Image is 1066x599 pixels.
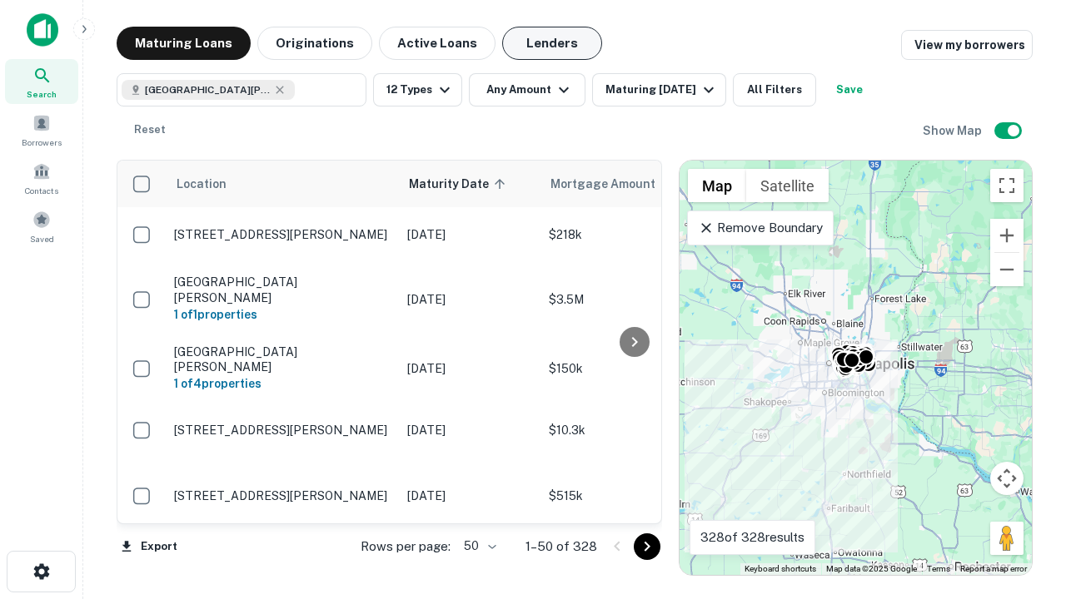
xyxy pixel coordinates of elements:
p: 328 of 328 results [700,527,804,547]
button: Zoom in [990,219,1024,252]
button: Zoom out [990,253,1024,286]
p: $3.5M [549,290,715,309]
p: [GEOGRAPHIC_DATA][PERSON_NAME] [174,275,391,304]
button: All Filters [733,73,816,106]
p: [GEOGRAPHIC_DATA][PERSON_NAME] [174,344,391,374]
button: Any Amount [469,73,585,106]
span: Contacts [25,184,58,197]
button: Show street map [688,169,746,202]
p: $150k [549,359,715,378]
p: [DATE] [407,487,532,505]
span: Saved [30,232,54,245]
button: Save your search to get updates of matches that match your search criteria. [823,73,876,106]
span: Map data ©2025 Google [826,564,917,573]
h6: 1 of 1 properties [174,305,391,324]
th: Maturity Date [399,161,540,207]
button: Drag Pegman onto the map to open Street View [990,522,1024,555]
a: Report a map error [960,564,1027,573]
a: Borrowers [5,107,78,152]
p: [DATE] [407,290,532,309]
button: Maturing [DATE] [592,73,726,106]
button: Export [117,534,182,559]
span: Borrowers [22,136,62,149]
a: Contacts [5,156,78,200]
h6: Show Map [923,121,984,140]
div: 0 0 [680,161,1032,575]
p: 1–50 of 328 [526,537,597,557]
a: Terms (opens in new tab) [927,564,950,573]
h6: 1 of 4 properties [174,374,391,393]
button: Maturing Loans [117,27,251,60]
button: Keyboard shortcuts [745,563,816,575]
span: Maturity Date [409,174,511,194]
p: [STREET_ADDRESS][PERSON_NAME] [174,488,391,503]
p: [DATE] [407,225,532,244]
th: Mortgage Amount [540,161,724,207]
p: [STREET_ADDRESS][PERSON_NAME] [174,423,391,438]
img: Google [684,553,739,575]
a: View my borrowers [901,30,1033,60]
p: $10.3k [549,421,715,439]
p: [DATE] [407,359,532,378]
button: 12 Types [373,73,462,106]
div: 50 [457,534,499,558]
p: Remove Boundary [698,218,822,238]
img: capitalize-icon.png [27,13,58,47]
span: Mortgage Amount [550,174,677,194]
button: Reset [123,113,177,146]
th: Location [166,161,399,207]
p: [DATE] [407,421,532,439]
button: Active Loans [379,27,496,60]
span: Search [27,87,57,101]
button: Toggle fullscreen view [990,169,1024,202]
p: [STREET_ADDRESS][PERSON_NAME] [174,227,391,242]
iframe: Chat Widget [983,413,1066,493]
button: Lenders [502,27,602,60]
button: Show satellite imagery [746,169,829,202]
a: Open this area in Google Maps (opens a new window) [684,553,739,575]
div: Maturing [DATE] [605,80,719,100]
p: $218k [549,225,715,244]
button: Originations [257,27,372,60]
p: $515k [549,487,715,505]
span: [GEOGRAPHIC_DATA][PERSON_NAME], [GEOGRAPHIC_DATA], [GEOGRAPHIC_DATA] [145,82,270,97]
p: Rows per page: [361,537,451,557]
span: Location [176,174,227,194]
button: Go to next page [634,533,660,560]
a: Search [5,59,78,104]
a: Saved [5,204,78,249]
